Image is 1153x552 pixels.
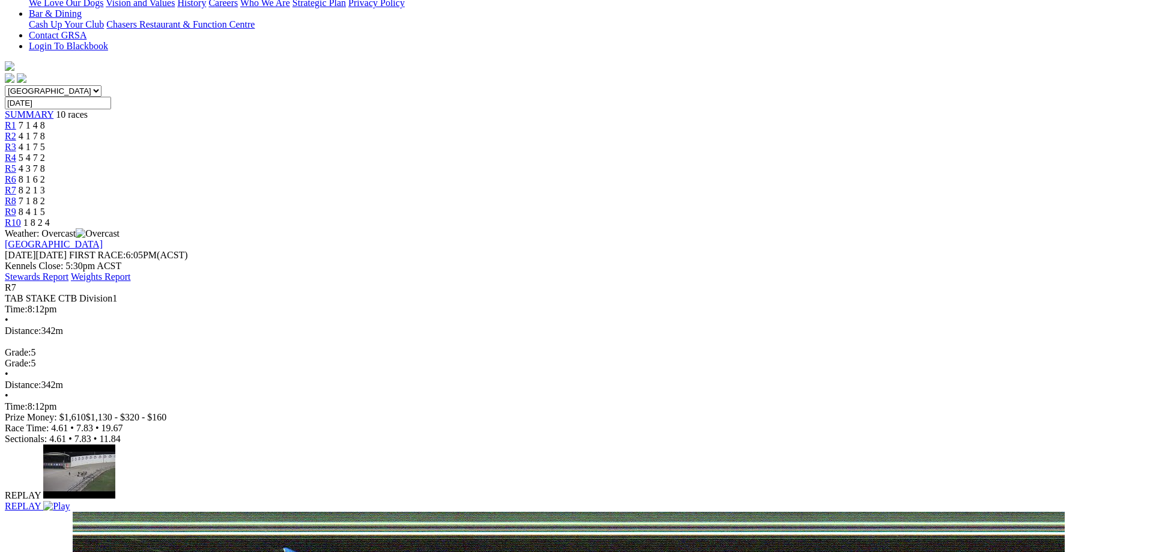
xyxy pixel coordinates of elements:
[5,401,28,411] span: Time:
[71,271,131,282] a: Weights Report
[5,73,14,83] img: facebook.svg
[5,120,16,130] a: R1
[5,185,16,195] a: R7
[101,423,123,433] span: 19.67
[19,207,45,217] span: 8 4 1 5
[5,380,41,390] span: Distance:
[94,434,97,444] span: •
[5,293,1148,304] div: TAB STAKE CTB Division1
[74,434,91,444] span: 7.83
[19,163,45,174] span: 4 3 7 8
[5,163,16,174] a: R5
[19,120,45,130] span: 7 1 4 8
[5,153,16,163] a: R4
[5,490,1148,512] a: REPLAY Play
[5,109,53,120] a: SUMMARY
[5,304,28,314] span: Time:
[5,207,16,217] a: R9
[99,434,120,444] span: 11.84
[43,444,115,499] img: default.jpg
[5,261,1148,271] div: Kennels Close: 5:30pm ACST
[43,501,70,512] img: Play
[106,19,255,29] a: Chasers Restaurant & Function Centre
[5,250,67,260] span: [DATE]
[5,228,120,238] span: Weather: Overcast
[29,19,1148,30] div: Bar & Dining
[95,423,99,433] span: •
[19,174,45,184] span: 8 1 6 2
[5,282,16,293] span: R7
[49,434,66,444] span: 4.61
[86,412,167,422] span: $1,130 - $320 - $160
[5,142,16,152] a: R3
[5,490,41,500] span: REPLAY
[5,239,103,249] a: [GEOGRAPHIC_DATA]
[5,501,41,511] span: REPLAY
[5,412,1148,423] div: Prize Money: $1,610
[5,358,31,368] span: Grade:
[5,326,41,336] span: Distance:
[5,271,68,282] a: Stewards Report
[17,73,26,83] img: twitter.svg
[68,434,72,444] span: •
[5,347,1148,358] div: 5
[19,196,45,206] span: 7 1 8 2
[76,228,120,239] img: Overcast
[5,380,1148,390] div: 342m
[5,401,1148,412] div: 8:12pm
[5,250,36,260] span: [DATE]
[5,358,1148,369] div: 5
[5,347,31,357] span: Grade:
[19,153,45,163] span: 5 4 7 2
[5,369,8,379] span: •
[19,142,45,152] span: 4 1 7 5
[29,8,82,19] a: Bar & Dining
[29,41,108,51] a: Login To Blackbook
[5,315,8,325] span: •
[5,174,16,184] a: R6
[51,423,68,433] span: 4.61
[19,185,45,195] span: 8 2 1 3
[5,131,16,141] a: R2
[5,196,16,206] a: R8
[56,109,88,120] span: 10 races
[69,250,188,260] span: 6:05PM(ACST)
[29,19,104,29] a: Cash Up Your Club
[69,250,126,260] span: FIRST RACE:
[70,423,74,433] span: •
[5,434,47,444] span: Sectionals:
[5,61,14,71] img: logo-grsa-white.png
[23,217,50,228] span: 1 8 2 4
[5,326,1148,336] div: 342m
[5,390,8,401] span: •
[5,97,111,109] input: Select date
[29,30,86,40] a: Contact GRSA
[5,304,1148,315] div: 8:12pm
[5,423,49,433] span: Race Time:
[19,131,45,141] span: 4 1 7 8
[5,217,21,228] a: R10
[76,423,93,433] span: 7.83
